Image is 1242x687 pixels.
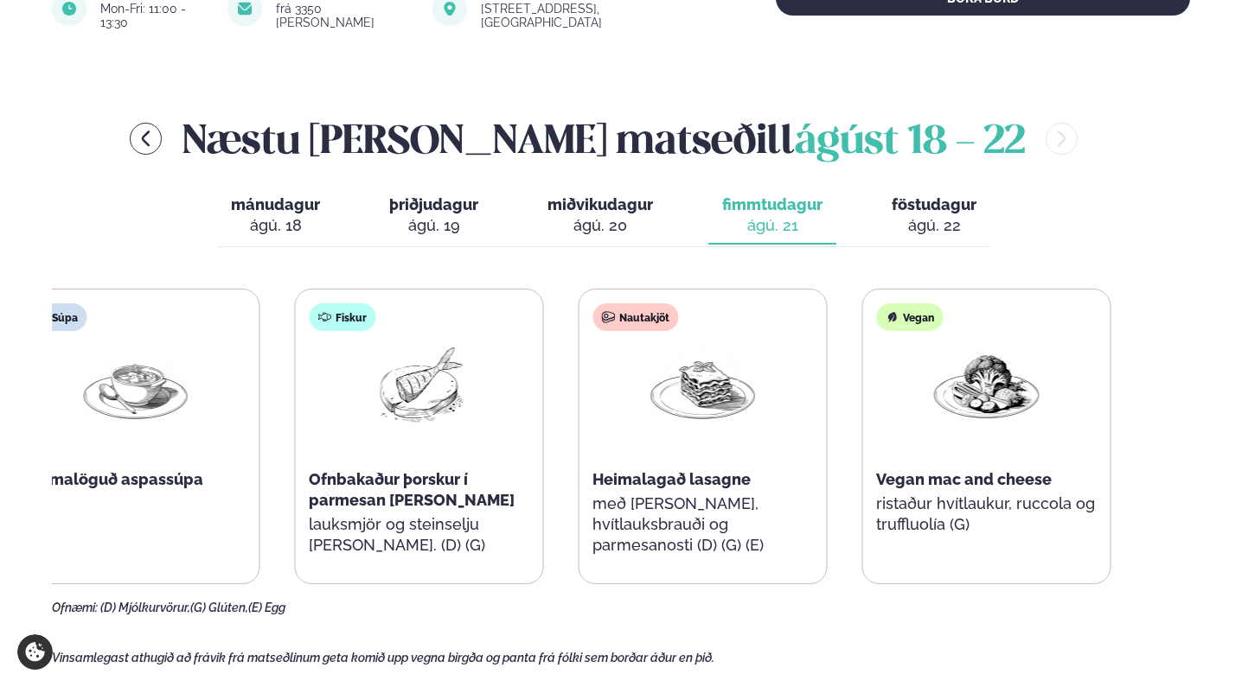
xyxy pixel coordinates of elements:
span: föstudagur [892,195,976,213]
span: (G) Glúten, [190,601,248,614]
span: Ofnæmi: [52,601,98,614]
button: föstudagur ágú. 22 [878,188,990,245]
span: (E) Egg [248,601,285,614]
button: mánudagur ágú. 18 [217,188,334,245]
p: (D) [25,493,245,514]
a: link [481,12,706,33]
div: Fiskur [309,303,375,331]
div: ágú. 19 [389,215,478,236]
img: Soup.png [80,345,190,425]
h2: Næstu [PERSON_NAME] matseðill [182,111,1025,167]
span: miðvikudagur [547,195,653,213]
div: Vegan [876,303,943,331]
img: beef.svg [601,310,615,324]
div: ágú. 22 [892,215,976,236]
div: [STREET_ADDRESS], [GEOGRAPHIC_DATA] [481,2,706,29]
p: lauksmjör og steinselju [PERSON_NAME]. (D) (G) [309,514,528,556]
img: Vegan.png [931,345,1041,425]
span: (D) Mjólkurvörur, [100,601,190,614]
img: Lasagna.png [647,345,758,425]
button: miðvikudagur ágú. 20 [534,188,667,245]
img: Vegan.svg [885,310,899,324]
p: með [PERSON_NAME], hvítlauksbrauði og parmesanosti (D) (G) (E) [592,493,812,556]
button: menu-btn-right [1046,123,1078,155]
span: Ofnbakaður þorskur í parmesan [PERSON_NAME] [309,470,515,509]
span: mánudagur [231,195,320,213]
a: Cookie settings [17,634,53,670]
div: ágú. 18 [231,215,320,236]
span: fimmtudagur [722,195,823,213]
div: Súpa [25,303,86,331]
p: ristaður hvítlaukur, ruccola og truffluolía (G) [876,493,1096,535]
button: fimmtudagur ágú. 21 [708,188,836,245]
span: ágúst 18 - 22 [795,124,1025,162]
div: Nautakjöt [592,303,678,331]
div: ágú. 20 [547,215,653,236]
span: Heimalagað lasagne [592,470,751,488]
div: Mon-Fri: 11:00 - 13:30 [100,2,207,29]
span: Vinsamlegast athugið að frávik frá matseðlinum geta komið upp vegna birgða og panta frá fólki sem... [52,651,714,665]
img: fish.svg [317,310,331,324]
button: þriðjudagur ágú. 19 [375,188,492,245]
img: Fish.png [363,345,474,425]
button: menu-btn-left [130,123,162,155]
span: Rjómalöguð aspassúpa [25,470,203,488]
span: Vegan mac and cheese [876,470,1052,488]
span: þriðjudagur [389,195,478,213]
div: frá 3350 [PERSON_NAME] [276,2,412,29]
div: ágú. 21 [722,215,823,236]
